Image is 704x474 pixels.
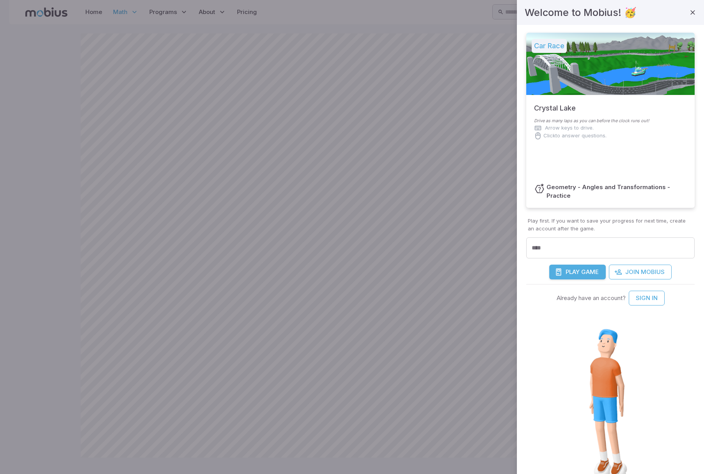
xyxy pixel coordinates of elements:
h5: Crystal Lake [534,95,576,114]
span: Game [581,268,599,276]
a: Sign In [629,291,665,305]
p: Arrow keys to drive. [545,124,594,132]
h5: Car Race [532,39,567,53]
h6: Geometry - Angles and Transformations - Practice [547,183,687,200]
span: Play [566,268,580,276]
a: Join Mobius [609,265,672,279]
h4: Welcome to Mobius! 🥳 [525,5,637,20]
p: Already have an account? [557,294,626,302]
p: Play first. If you want to save your progress for next time, create an account after the game. [528,217,693,233]
button: PlayGame [549,265,606,279]
p: Click to answer questions. [543,132,607,140]
p: Drive as many laps as you can before the clock runs out! [534,118,687,124]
